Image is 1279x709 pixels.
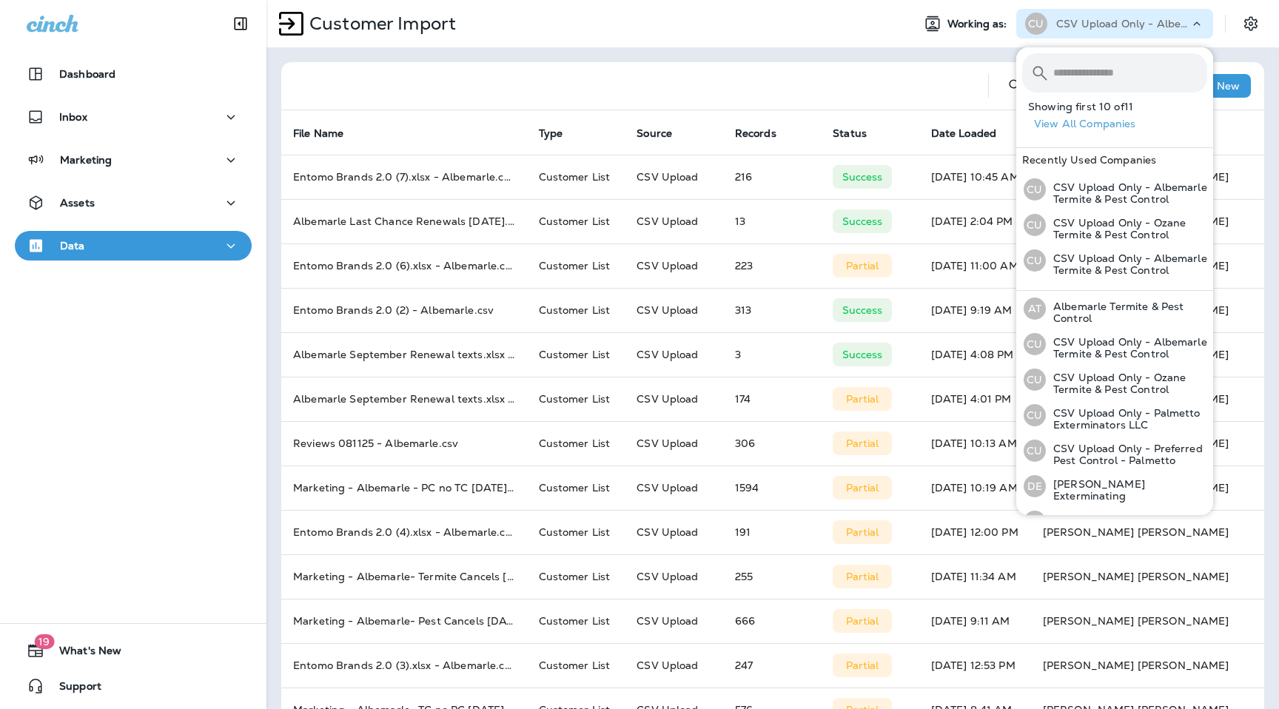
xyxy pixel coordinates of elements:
[303,13,456,35] p: Customer Import
[1024,214,1046,236] div: CU
[1016,504,1213,540] button: ME[PERSON_NAME] Exterminating
[34,634,54,649] span: 19
[59,111,87,123] p: Inbox
[1024,333,1046,355] div: CU
[1056,18,1189,30] p: CSV Upload Only - Albemarle Termite & Pest Control
[1028,101,1213,112] p: Showing first 10 of 11
[44,645,121,662] span: What's New
[1046,336,1207,360] p: CSV Upload Only - Albemarle Termite & Pest Control
[60,154,112,166] p: Marketing
[1016,468,1213,504] button: DE[PERSON_NAME] Exterminating
[1016,362,1213,397] button: CUCSV Upload Only - Ozane Termite & Pest Control
[1016,326,1213,362] button: CUCSV Upload Only - Albemarle Termite & Pest Control
[1046,478,1207,502] p: [PERSON_NAME] Exterminating
[1016,148,1213,172] div: Recently Used Companies
[1024,404,1046,426] div: CU
[15,59,252,89] button: Dashboard
[15,102,252,132] button: Inbox
[1016,397,1213,433] button: CUCSV Upload Only - Palmetto Exterminators LLC
[1046,252,1207,276] p: CSV Upload Only - Albemarle Termite & Pest Control
[1016,172,1213,207] button: CUCSV Upload Only - Albemarle Termite & Pest Control
[1016,243,1213,278] button: CUCSV Upload Only - Albemarle Termite & Pest Control
[15,188,252,218] button: Assets
[15,231,252,261] button: Data
[1217,80,1240,92] p: New
[1046,372,1207,395] p: CSV Upload Only - Ozane Termite & Pest Control
[1046,443,1207,466] p: CSV Upload Only - Preferred Pest Control - Palmetto
[1046,181,1207,205] p: CSV Upload Only - Albemarle Termite & Pest Control
[1046,407,1207,431] p: CSV Upload Only - Palmetto Exterminators LLC
[1046,300,1207,324] p: Albemarle Termite & Pest Control
[1024,369,1046,391] div: CU
[60,197,95,209] p: Assets
[1024,249,1046,272] div: CU
[44,680,101,698] span: Support
[1024,298,1046,320] div: AT
[1016,291,1213,326] button: ATAlbemarle Termite & Pest Control
[15,145,252,175] button: Marketing
[1028,112,1213,135] button: View All Companies
[1024,511,1046,533] div: ME
[59,68,115,80] p: Dashboard
[1046,217,1207,241] p: CSV Upload Only - Ozane Termite & Pest Control
[15,671,252,701] button: Support
[947,18,1010,30] span: Working as:
[1046,514,1207,537] p: [PERSON_NAME] Exterminating
[220,9,261,38] button: Collapse Sidebar
[1024,475,1046,497] div: DE
[1016,433,1213,468] button: CUCSV Upload Only - Preferred Pest Control - Palmetto
[1025,13,1047,35] div: CU
[1016,207,1213,243] button: CUCSV Upload Only - Ozane Termite & Pest Control
[60,240,85,252] p: Data
[15,636,252,665] button: 19What's New
[1238,10,1264,37] button: Settings
[1024,178,1046,201] div: CU
[1024,440,1046,462] div: CU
